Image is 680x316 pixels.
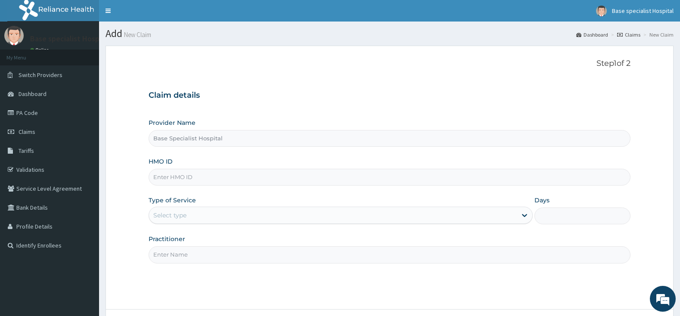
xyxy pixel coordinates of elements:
[612,7,674,15] span: Base specialist Hospital
[149,118,196,127] label: Provider Name
[19,128,35,136] span: Claims
[106,28,674,39] h1: Add
[19,71,62,79] span: Switch Providers
[122,31,151,38] small: New Claim
[149,246,630,263] input: Enter Name
[576,31,608,38] a: Dashboard
[30,35,111,43] p: Base specialist Hospital
[641,31,674,38] li: New Claim
[30,47,51,53] a: Online
[153,211,186,220] div: Select type
[617,31,640,38] a: Claims
[149,157,173,166] label: HMO ID
[149,59,630,68] p: Step 1 of 2
[149,169,630,186] input: Enter HMO ID
[19,147,34,155] span: Tariffs
[149,196,196,204] label: Type of Service
[596,6,607,16] img: User Image
[19,90,47,98] span: Dashboard
[149,235,185,243] label: Practitioner
[4,26,24,45] img: User Image
[149,91,630,100] h3: Claim details
[534,196,550,204] label: Days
